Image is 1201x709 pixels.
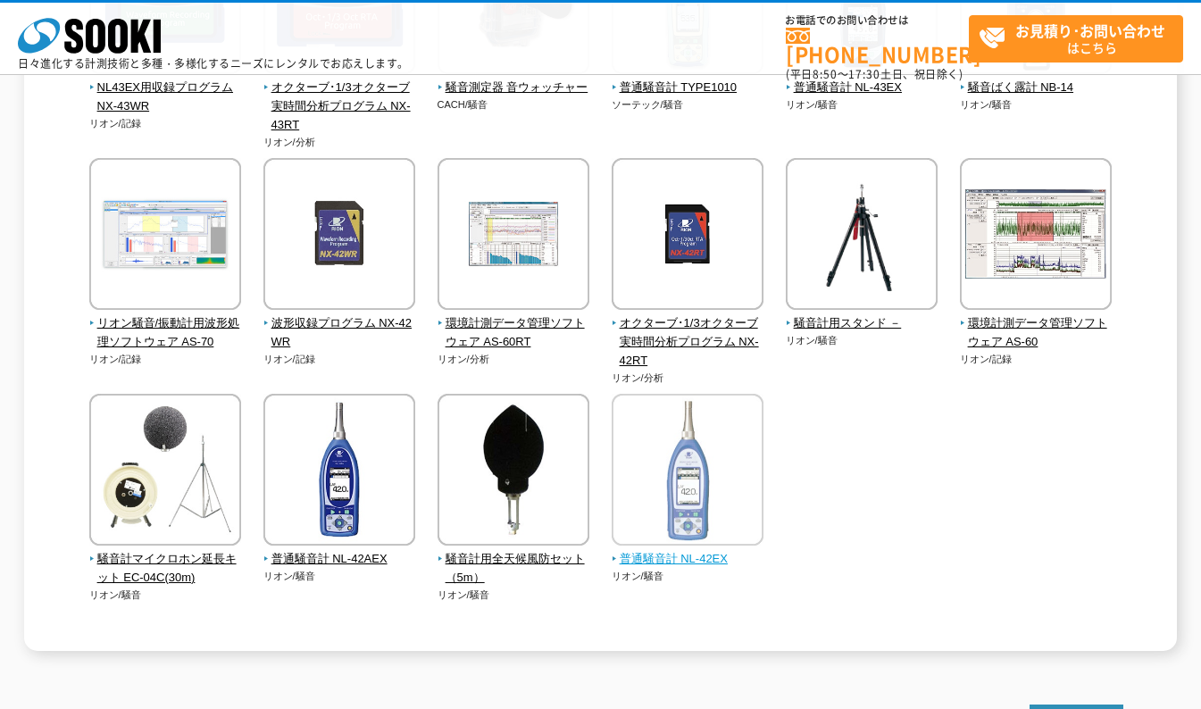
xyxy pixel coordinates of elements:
[438,79,590,97] span: 騒音測定器 音ウォッチャー
[1015,20,1165,41] strong: お見積り･お問い合わせ
[848,66,880,82] span: 17:30
[89,314,242,352] span: リオン騒音/振動計用波形処理ソフトウェア AS-70
[612,297,764,370] a: オクターブ･1/3オクターブ実時間分析プログラム NX-42RT
[89,62,242,115] a: NL43EX用収録プログラム NX-43WR
[18,58,409,69] p: 日々進化する計測技術と多種・多様化するニーズにレンタルでお応えします。
[263,569,416,584] p: リオン/騒音
[263,394,415,550] img: 普通騒音計 NL-42AEX
[263,79,416,134] span: オクターブ･1/3オクターブ実時間分析プログラム NX-43RT
[89,394,241,550] img: 騒音計マイクロホン延長キット EC-04C(30m)
[263,352,416,367] p: リオン/記録
[438,533,590,587] a: 騒音計用全天候風防セット （5m）
[612,550,764,569] span: 普通騒音計 NL-42EX
[438,314,590,352] span: 環境計測データ管理ソフトウェア AS-60RT
[263,314,416,352] span: 波形収録プログラム NX-42WR
[438,394,589,550] img: 騒音計用全天候風防セット （5m）
[786,314,938,333] span: 騒音計用スタンド －
[960,97,1113,113] p: リオン/騒音
[438,297,590,351] a: 環境計測データ管理ソフトウェア AS-60RT
[612,394,763,550] img: 普通騒音計 NL-42EX
[263,297,416,351] a: 波形収録プログラム NX-42WR
[960,297,1113,351] a: 環境計測データ管理ソフトウェア AS-60
[263,158,415,314] img: 波形収録プログラム NX-42WR
[89,297,242,351] a: リオン騒音/振動計用波形処理ソフトウェア AS-70
[786,66,963,82] span: (平日 ～ 土日、祝日除く)
[438,97,590,113] p: CACH/騒音
[786,297,938,333] a: 騒音計用スタンド －
[438,588,590,603] p: リオン/騒音
[786,15,969,26] span: お電話でのお問い合わせは
[813,66,838,82] span: 8:50
[786,158,938,314] img: 騒音計用スタンド －
[89,116,242,131] p: リオン/記録
[89,352,242,367] p: リオン/記録
[786,28,969,64] a: [PHONE_NUMBER]
[89,550,242,588] span: 騒音計マイクロホン延長キット EC-04C(30m)
[612,569,764,584] p: リオン/騒音
[612,314,764,370] span: オクターブ･1/3オクターブ実時間分析プログラム NX-42RT
[89,533,242,587] a: 騒音計マイクロホン延長キット EC-04C(30m)
[263,533,416,569] a: 普通騒音計 NL-42AEX
[960,314,1113,352] span: 環境計測データ管理ソフトウェア AS-60
[786,333,938,348] p: リオン/騒音
[612,533,764,569] a: 普通騒音計 NL-42EX
[612,97,764,113] p: ソーテック/騒音
[89,158,241,314] img: リオン騒音/振動計用波形処理ソフトウェア AS-70
[786,79,938,97] span: 普通騒音計 NL-43EX
[89,588,242,603] p: リオン/騒音
[612,371,764,386] p: リオン/分析
[438,352,590,367] p: リオン/分析
[263,550,416,569] span: 普通騒音計 NL-42AEX
[438,550,590,588] span: 騒音計用全天候風防セット （5m）
[786,97,938,113] p: リオン/騒音
[960,352,1113,367] p: リオン/記録
[960,158,1112,314] img: 環境計測データ管理ソフトウェア AS-60
[263,62,416,134] a: オクターブ･1/3オクターブ実時間分析プログラム NX-43RT
[969,15,1183,63] a: お見積り･お問い合わせはこちら
[612,79,764,97] span: 普通騒音計 TYPE1010
[263,135,416,150] p: リオン/分析
[612,158,763,314] img: オクターブ･1/3オクターブ実時間分析プログラム NX-42RT
[438,158,589,314] img: 環境計測データ管理ソフトウェア AS-60RT
[960,79,1113,97] span: 騒音ばく露計 NB-14
[89,79,242,116] span: NL43EX用収録プログラム NX-43WR
[979,16,1182,61] span: はこちら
